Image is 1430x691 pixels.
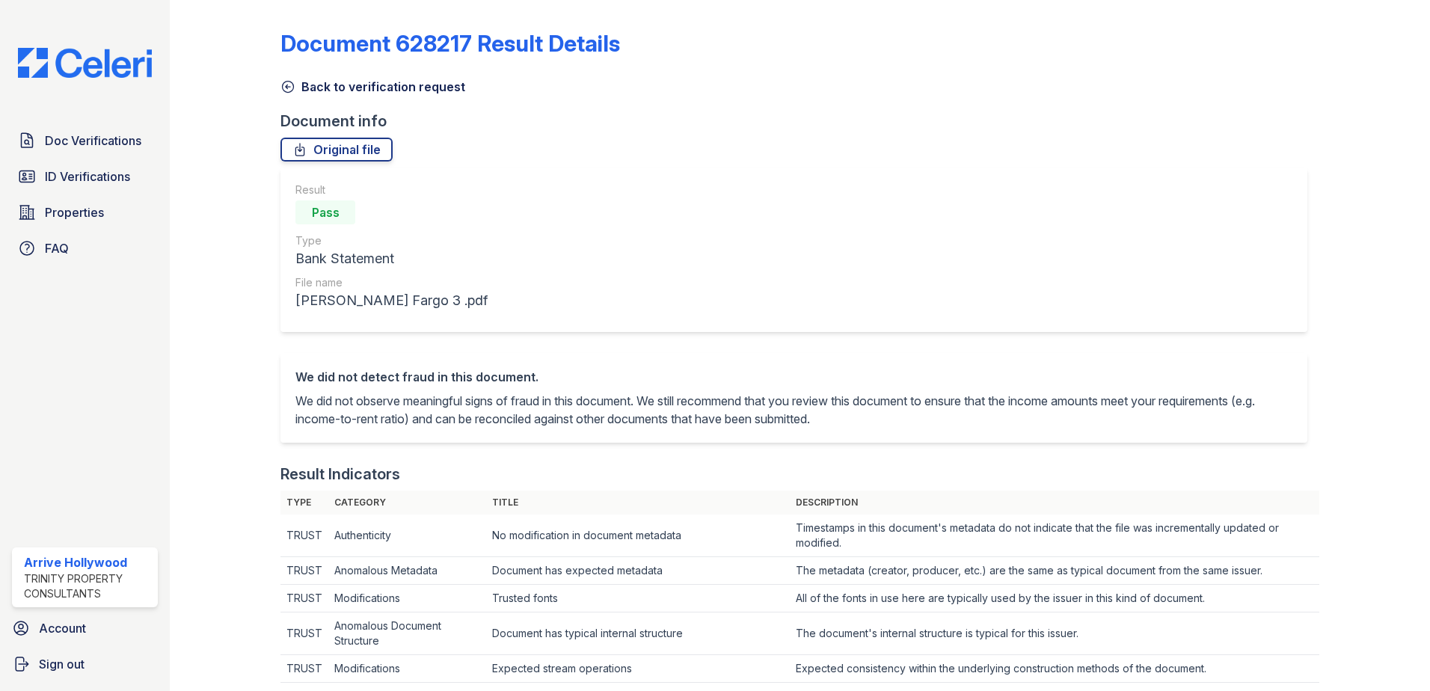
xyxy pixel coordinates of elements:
a: ID Verifications [12,162,158,191]
a: Properties [12,197,158,227]
div: [PERSON_NAME] Fargo 3 .pdf [295,290,488,311]
th: Description [790,491,1320,515]
span: Sign out [39,655,85,673]
span: ID Verifications [45,168,130,185]
div: File name [295,275,488,290]
a: Sign out [6,649,164,679]
span: Account [39,619,86,637]
a: Document 628217 Result Details [280,30,620,57]
a: Doc Verifications [12,126,158,156]
td: TRUST [280,612,328,655]
td: TRUST [280,515,328,557]
div: Result [295,182,488,197]
td: Document has typical internal structure [486,612,790,655]
td: Anomalous Metadata [328,557,486,585]
td: Trusted fonts [486,585,790,612]
span: Properties [45,203,104,221]
div: We did not detect fraud in this document. [295,368,1292,386]
td: The document's internal structure is typical for this issuer. [790,612,1320,655]
span: Doc Verifications [45,132,141,150]
td: Expected stream operations [486,655,790,683]
td: Expected consistency within the underlying construction methods of the document. [790,655,1320,683]
td: The metadata (creator, producer, etc.) are the same as typical document from the same issuer. [790,557,1320,585]
img: CE_Logo_Blue-a8612792a0a2168367f1c8372b55b34899dd931a85d93a1a3d3e32e68fde9ad4.png [6,48,164,78]
th: Category [328,491,486,515]
th: Type [280,491,328,515]
td: TRUST [280,655,328,683]
td: Timestamps in this document's metadata do not indicate that the file was incrementally updated or... [790,515,1320,557]
a: FAQ [12,233,158,263]
td: No modification in document metadata [486,515,790,557]
a: Account [6,613,164,643]
div: Arrive Hollywood [24,553,152,571]
td: Anomalous Document Structure [328,612,486,655]
td: Authenticity [328,515,486,557]
td: TRUST [280,585,328,612]
td: Modifications [328,655,486,683]
a: Back to verification request [280,78,465,96]
td: Modifications [328,585,486,612]
th: Title [486,491,790,515]
div: Document info [280,111,1319,132]
p: We did not observe meaningful signs of fraud in this document. We still recommend that you review... [295,392,1292,428]
div: Result Indicators [280,464,400,485]
div: Pass [295,200,355,224]
div: Bank Statement [295,248,488,269]
a: Original file [280,138,393,162]
td: TRUST [280,557,328,585]
div: Type [295,233,488,248]
div: Trinity Property Consultants [24,571,152,601]
td: All of the fonts in use here are typically used by the issuer in this kind of document. [790,585,1320,612]
td: Document has expected metadata [486,557,790,585]
span: FAQ [45,239,69,257]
